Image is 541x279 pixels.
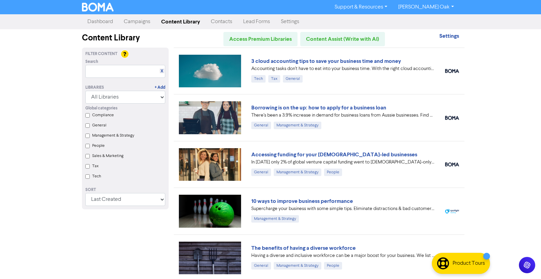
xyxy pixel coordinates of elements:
label: General [92,122,106,128]
img: spotlight [445,209,459,213]
div: Sort [85,187,165,193]
div: Libraries [85,85,104,91]
div: Management & Strategy [274,262,321,269]
div: Management & Strategy [274,169,321,176]
div: Having a diverse and inclusive workforce can be a major boost for your business. We list four of ... [251,252,435,259]
a: 10 ways to improve business performance [251,198,353,205]
div: Management & Strategy [251,215,299,223]
img: boma [445,116,459,120]
div: Accounting tasks don’t have to eat into your business time. With the right cloud accounting softw... [251,65,435,72]
a: X [160,69,163,74]
iframe: Chat Widget [507,246,541,279]
div: Filter Content [85,51,165,57]
a: Accessing funding for your [DEMOGRAPHIC_DATA]-led businesses [251,151,417,158]
label: Tech [92,173,101,179]
label: Tax [92,163,99,169]
div: Tech [251,75,266,83]
div: Tax [268,75,280,83]
a: Support & Resources [329,2,393,13]
div: In 2024 only 2% of global venture capital funding went to female-only founding teams. We highligh... [251,159,435,166]
a: Contacts [205,15,238,29]
a: Lead Forms [238,15,275,29]
a: Content Library [156,15,205,29]
strong: Settings [439,33,459,39]
div: General [251,169,271,176]
div: Content Library [82,32,169,44]
div: There’s been a 3.9% increase in demand for business loans from Aussie businesses. Find out the be... [251,112,435,119]
label: People [92,143,105,149]
a: Campaigns [118,15,156,29]
a: 3 cloud accounting tips to save your business time and money [251,58,401,65]
img: BOMA Logo [82,3,114,12]
a: Dashboard [82,15,118,29]
div: General [251,122,271,129]
span: Search [85,59,98,65]
div: General [251,262,271,269]
div: Global categories [85,105,165,111]
label: Management & Strategy [92,133,134,139]
img: boma_accounting [445,69,459,73]
a: [PERSON_NAME] Oak [393,2,459,13]
a: Settings [275,15,305,29]
a: Content Assist (Write with AI) [300,32,385,46]
div: People [324,169,342,176]
a: + Add [155,85,165,91]
a: Borrowing is on the up: how to apply for a business loan [251,104,386,111]
a: Settings [439,34,459,39]
div: Management & Strategy [274,122,321,129]
div: Supercharge your business with some simple tips. Eliminate distractions & bad customers, get a pl... [251,205,435,212]
a: The benefits of having a diverse workforce [251,245,356,251]
a: Access Premium Libraries [223,32,298,46]
label: Sales & Marketing [92,153,123,159]
img: boma [445,162,459,167]
label: Compliance [92,112,114,118]
div: General [283,75,303,83]
div: People [324,262,342,269]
